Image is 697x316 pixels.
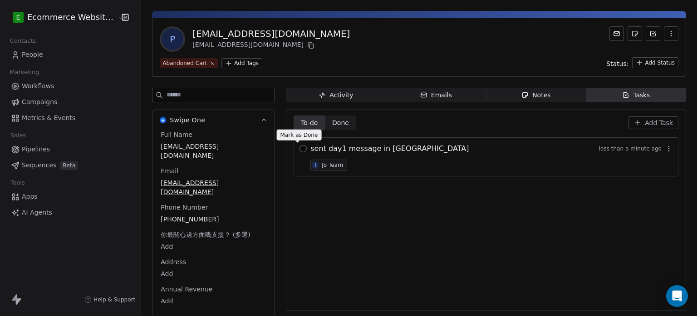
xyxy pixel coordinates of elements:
span: [EMAIL_ADDRESS][DOMAIN_NAME] [161,142,266,160]
span: Add Task [645,118,673,127]
div: Open Intercom Messenger [666,285,688,307]
div: Activity [319,90,353,100]
a: Campaigns [7,95,133,110]
span: Status: [606,59,628,68]
div: J [315,161,316,169]
span: 你最關心邊方面嘅支援？ (多選) [159,230,252,239]
span: AI Agents [22,208,52,217]
a: People [7,47,133,62]
span: Tools [6,176,29,190]
span: Full Name [159,130,194,139]
span: Address [159,257,188,266]
span: Add [161,269,266,278]
span: less than a minute ago [599,145,662,152]
span: Beta [60,161,78,170]
span: Ecommerce Website Builder [27,11,116,23]
span: [EMAIL_ADDRESS][DOMAIN_NAME] [161,178,266,196]
span: sent day1 message in [GEOGRAPHIC_DATA] [310,143,469,154]
span: Campaigns [22,97,57,107]
span: Sequences [22,161,56,170]
div: Jo Team [322,162,343,168]
button: Add Status [632,57,678,68]
div: Emails [420,90,452,100]
div: Abandoned Cart [162,59,207,67]
span: Apps [22,192,38,201]
div: [EMAIL_ADDRESS][DOMAIN_NAME] [192,27,350,40]
span: Swipe One [170,115,205,125]
button: Add Task [628,116,678,129]
a: Pipelines [7,142,133,157]
a: Workflows [7,79,133,94]
span: Add [161,242,266,251]
span: Contacts [6,34,40,48]
span: p [162,28,183,50]
span: Sales [6,129,30,142]
img: Swipe One [160,117,166,123]
a: Apps [7,189,133,204]
span: [PHONE_NUMBER] [161,215,266,224]
span: Workflows [22,81,54,91]
button: Swipe OneSwipe One [152,110,275,130]
span: Email [159,166,180,176]
span: Annual Revenue [159,285,214,294]
span: Marketing [6,65,43,79]
span: Add [161,296,266,306]
p: Mark as Done [280,131,318,139]
a: Help & Support [84,296,135,303]
div: Notes [521,90,550,100]
span: Phone Number [159,203,210,212]
span: Pipelines [22,145,50,154]
span: Metrics & Events [22,113,75,123]
a: SequencesBeta [7,158,133,173]
div: [EMAIL_ADDRESS][DOMAIN_NAME] [192,40,350,51]
span: People [22,50,43,60]
a: AI Agents [7,205,133,220]
a: Metrics & Events [7,110,133,125]
button: EEcommerce Website Builder [11,10,112,25]
span: Help & Support [93,296,135,303]
button: Add Tags [221,58,262,68]
span: E [16,13,20,22]
span: Done [332,118,349,128]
